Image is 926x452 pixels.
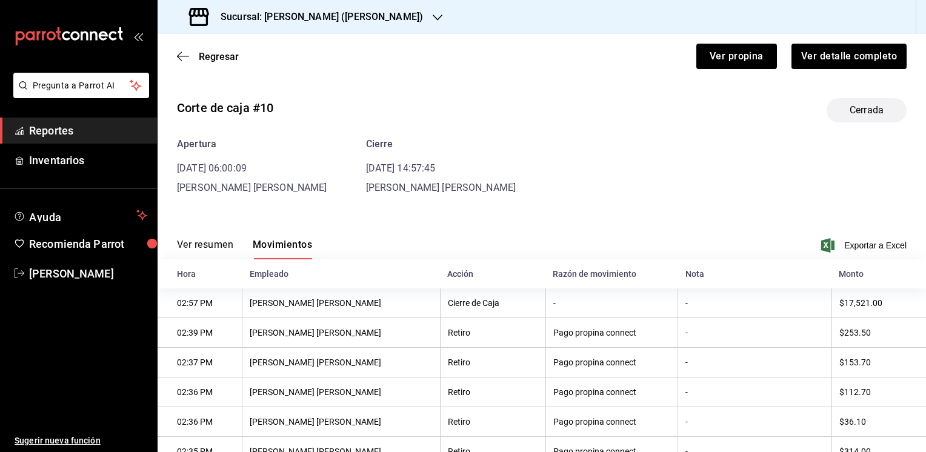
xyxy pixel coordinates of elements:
[158,318,242,348] th: 02:39 PM
[831,407,926,437] th: $36.10
[158,259,242,288] th: Hora
[545,288,678,318] th: -
[545,259,678,288] th: Razón de movimiento
[678,407,832,437] th: -
[242,318,440,348] th: [PERSON_NAME] [PERSON_NAME]
[440,407,545,437] th: Retiro
[440,348,545,377] th: Retiro
[177,137,327,151] div: Apertura
[211,10,423,24] h3: Sucursal: [PERSON_NAME] ([PERSON_NAME])
[678,377,832,407] th: -
[242,259,440,288] th: Empleado
[831,348,926,377] th: $153.70
[177,239,312,259] div: navigation tabs
[8,88,149,101] a: Pregunta a Parrot AI
[158,377,242,407] th: 02:36 PM
[177,182,327,193] span: [PERSON_NAME] [PERSON_NAME]
[29,236,147,252] span: Recomienda Parrot
[366,182,516,193] span: [PERSON_NAME] [PERSON_NAME]
[831,288,926,318] th: $17,521.00
[158,348,242,377] th: 02:37 PM
[545,377,678,407] th: Pago propina connect
[242,348,440,377] th: [PERSON_NAME] [PERSON_NAME]
[253,239,312,259] button: Movimientos
[678,288,832,318] th: -
[696,44,777,69] button: Ver propina
[545,318,678,348] th: Pago propina connect
[440,318,545,348] th: Retiro
[440,377,545,407] th: Retiro
[824,238,907,253] button: Exportar a Excel
[29,122,147,139] span: Reportes
[177,239,233,259] button: Ver resumen
[177,162,247,174] time: [DATE] 06:00:09
[545,407,678,437] th: Pago propina connect
[242,377,440,407] th: [PERSON_NAME] [PERSON_NAME]
[158,407,242,437] th: 02:36 PM
[678,259,832,288] th: Nota
[158,288,242,318] th: 02:57 PM
[199,51,239,62] span: Regresar
[545,348,678,377] th: Pago propina connect
[242,288,440,318] th: [PERSON_NAME] [PERSON_NAME]
[842,103,891,118] span: Cerrada
[133,32,143,41] button: open_drawer_menu
[678,348,832,377] th: -
[29,152,147,168] span: Inventarios
[177,99,273,117] div: Corte de caja #10
[13,73,149,98] button: Pregunta a Parrot AI
[15,434,147,447] span: Sugerir nueva función
[29,265,147,282] span: [PERSON_NAME]
[177,51,239,62] button: Regresar
[440,259,545,288] th: Acción
[242,407,440,437] th: [PERSON_NAME] [PERSON_NAME]
[440,288,545,318] th: Cierre de Caja
[831,377,926,407] th: $112.70
[831,318,926,348] th: $253.50
[791,44,907,69] button: Ver detalle completo
[366,162,436,174] time: [DATE] 14:57:45
[33,79,130,92] span: Pregunta a Parrot AI
[678,318,832,348] th: -
[29,208,132,222] span: Ayuda
[366,137,516,151] div: Cierre
[831,259,926,288] th: Monto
